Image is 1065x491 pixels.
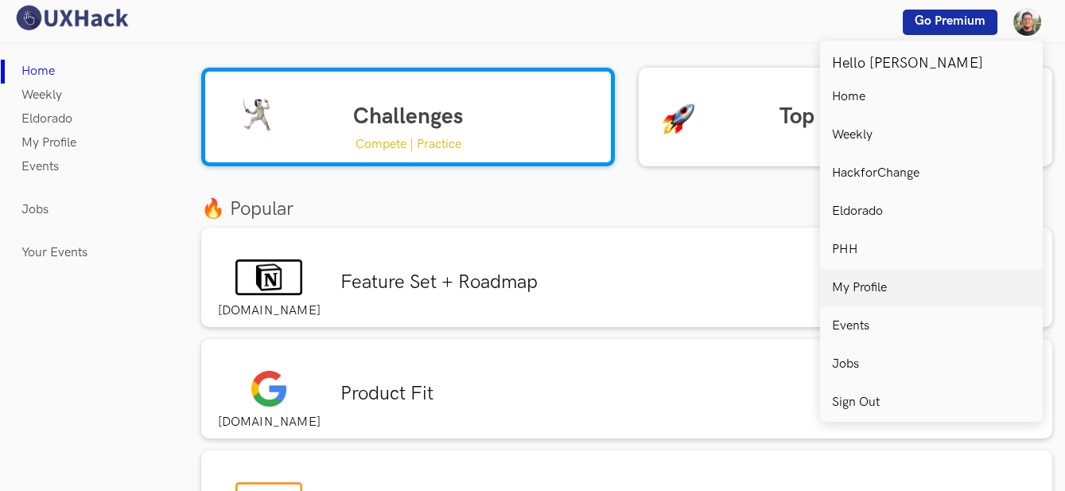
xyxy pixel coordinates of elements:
p: Compete | Practice [356,134,461,154]
a: [DOMAIN_NAME]Feature Set + Roadmap5698Solutions5 [201,228,1052,339]
a: Weekly [820,116,1043,154]
a: My Profile [21,131,76,155]
a: Home [820,78,1043,116]
img: rocket [663,103,694,134]
p: Weekly [832,128,873,142]
p: Jobs [832,357,859,372]
p: Events [832,319,869,333]
p: My Profile [832,281,887,295]
a: Events [21,155,59,179]
img: Google_logo_0208241137 [251,371,286,407]
span: Go Premium [915,14,985,29]
img: Notion_logo_0709210959 [235,259,302,295]
a: My Profile [820,269,1043,307]
img: Your profile pic [1013,8,1041,36]
a: Home [21,60,55,84]
a: HackforChange [820,154,1043,193]
a: Jobs [21,198,49,222]
span: Hello [PERSON_NAME] [832,55,983,72]
a: [DOMAIN_NAME]Product Fit4248Solutions21 [201,339,1052,450]
label: [DOMAIN_NAME] [209,303,328,319]
a: Eldorado [21,107,72,131]
img: UXHack logo [12,4,131,32]
p: Home [832,90,865,104]
img: sword [241,99,273,131]
h3: Feature Set + Roadmap [340,271,843,294]
h3: Product Fit [340,382,843,406]
a: PHH [820,231,1043,269]
a: Events [820,307,1043,345]
p: HackforChange [832,166,919,181]
p: Sign Out [832,396,880,410]
a: Go Premium [903,10,997,35]
a: Challenges [201,68,615,166]
p: Eldorado [832,205,883,219]
label: [DOMAIN_NAME] [209,415,328,431]
a: Jobs [820,345,1043,384]
a: Weekly [21,84,62,107]
p: PHH [832,243,857,257]
a: Eldorado [820,193,1043,231]
a: Top Solutions [639,68,1052,166]
div: 🔥 Popular [189,195,1064,224]
a: Your Events [21,241,87,265]
a: Sign Out [820,384,1043,422]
